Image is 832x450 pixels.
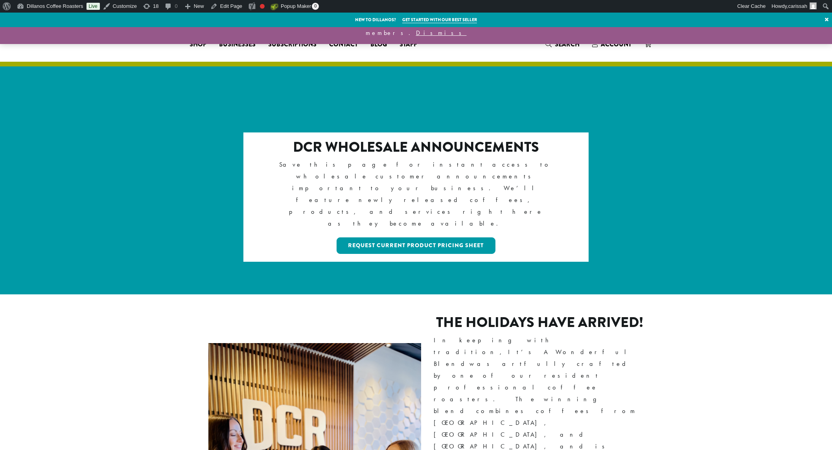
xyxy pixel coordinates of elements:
a: Shop [183,38,213,51]
a: It’s A Wonderful Blend [434,348,632,368]
a: Search [539,38,586,51]
a: Live [87,3,100,10]
span: Shop [190,40,206,50]
span: 0 [312,3,319,10]
span: Blog [370,40,387,50]
h2: DCR Wholesale Announcements [278,139,555,156]
a: × [821,13,832,27]
p: Save this page for instant access to wholesale customer announcements important to your business.... [278,159,555,230]
a: Request Current Product Pricing Sheet [337,237,496,254]
span: Search [555,40,580,49]
a: Dismiss [416,29,467,37]
span: Contact [329,40,358,50]
span: Subscriptions [268,40,317,50]
span: Staff [399,40,417,50]
a: Get started with our best seller [402,17,477,23]
span: Businesses [219,40,256,50]
span: Account [601,40,631,49]
a: Staff [393,38,423,51]
span: carissah [788,3,807,9]
div: Focus keyphrase not set [260,4,265,9]
h2: The Holidays Have Arrived! [434,314,646,331]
